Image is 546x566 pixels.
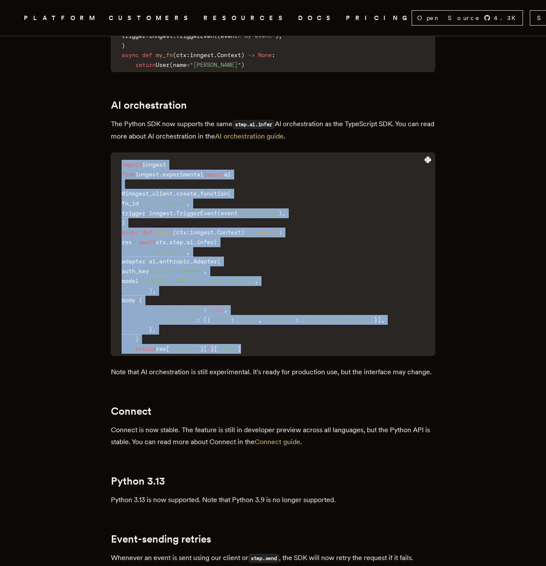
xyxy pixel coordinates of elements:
span: . [173,210,176,217]
span: - [248,52,251,58]
span: , [282,210,285,217]
span: , [186,200,190,207]
span: adapter [122,258,145,265]
span: 4.3 K [494,14,521,22]
span: model [122,277,139,284]
span: def [142,229,152,236]
span: : [272,52,275,58]
span: import [122,161,142,168]
span: ( [217,258,221,265]
span: { [207,316,210,323]
h2: Event-sending retries [111,533,435,545]
span: , [152,287,156,294]
span: "Hello, how are you?" [302,316,374,323]
span: . [156,258,159,265]
span: ) [122,219,125,226]
span: infer [197,239,214,245]
span: ai [149,258,156,265]
span: experimental [163,171,203,178]
span: = [145,32,149,39]
span: } [149,326,152,333]
span: "role" [210,316,231,323]
span: "text" [217,345,238,352]
span: "content" [265,316,296,323]
h2: Connect [111,405,435,417]
span: [ [214,345,217,352]
a: AI orchestration guide [215,132,284,140]
span: : [203,306,207,313]
span: inngest [142,161,166,168]
button: PLATFORM [24,13,99,23]
span: , [255,277,258,284]
span: "user" [238,316,258,323]
span: trigger [122,210,145,217]
span: from [122,171,135,178]
span: ] [238,345,241,352]
span: Context [217,229,241,236]
span: { [139,297,142,303]
span: = [135,297,139,303]
span: = [132,239,135,245]
span: "say-hello" [241,210,279,217]
span: ) [135,335,139,342]
span: = [145,258,149,265]
span: ) [241,52,244,58]
h2: AI orchestration [111,99,435,111]
a: Connect guide [255,438,300,446]
span: [ [166,345,169,352]
span: : [197,316,200,323]
span: ( [217,32,221,39]
span: ] [378,316,381,323]
span: : [231,316,234,323]
span: create_function [176,190,227,197]
code: step.ai.infer [232,120,275,129]
span: . [159,171,163,178]
span: [ [203,345,207,352]
span: step [169,239,183,245]
span: 0 [207,345,210,352]
span: ) [241,229,244,236]
span: . [190,258,193,265]
span: = [139,200,142,207]
code: step.send [248,554,279,563]
span: auth_key [122,268,149,274]
span: = [145,210,149,217]
span: ) [122,42,125,49]
span: ( [173,52,176,58]
span: : [186,229,190,236]
span: ai [224,171,231,178]
span: ] [210,345,214,352]
span: res [156,345,166,352]
span: inngest [190,52,214,58]
span: Context [217,52,241,58]
span: ( [169,61,173,68]
span: None [258,52,272,58]
span: body [122,297,135,303]
span: await [139,239,156,245]
span: = [238,210,241,217]
span: object [258,229,279,236]
span: trigger [122,32,145,39]
p: Python 3.13 is now supported. Note that Python 3.9 is no longer supported. [111,494,435,506]
span: hello [156,229,173,236]
span: "hello-world" [142,200,186,207]
button: RESOURCES [203,13,288,23]
span: . [173,32,176,39]
span: "[PERSON_NAME]-3-5-sonnet-latest" [142,277,255,284]
span: "sk-ant-000000" [152,268,203,274]
span: res [122,239,132,245]
span: > [251,229,255,236]
span: 1024 [210,306,224,313]
span: , [279,32,282,39]
span: = [139,277,142,284]
span: event [221,210,238,217]
span: ctx [176,52,186,58]
span: } [374,316,378,323]
a: PRICING [346,13,412,23]
span: ( [173,229,176,236]
span: TriggerEvent [176,210,217,217]
span: def [142,52,152,58]
span: Adapter [193,258,217,265]
span: ] [200,345,203,352]
span: = [186,61,190,68]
